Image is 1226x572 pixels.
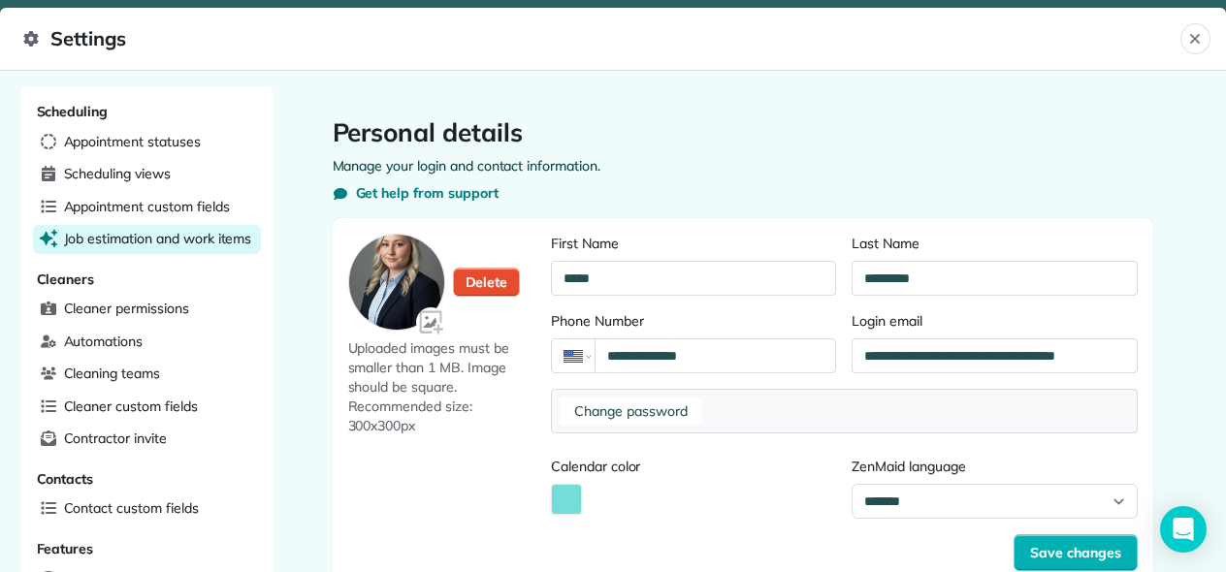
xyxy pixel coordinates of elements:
[37,540,94,557] span: Features
[453,268,521,297] button: Delete
[852,457,1137,476] label: ZenMaid language
[1014,534,1138,571] button: Save changes
[466,272,508,292] span: Delete
[33,295,261,324] a: Cleaner permissions
[356,183,499,203] span: Get help from support
[551,311,836,331] label: Phone Number
[33,193,261,222] a: Appointment custom fields
[64,132,201,151] span: Appointment statuses
[333,156,1153,175] p: Manage your login and contact information.
[37,103,109,120] span: Scheduling
[1180,23,1210,54] button: Close
[33,393,261,422] a: Cleaner custom fields
[551,484,582,515] button: Activate Color Picker
[23,23,1180,54] span: Settings
[852,311,1137,331] label: Login email
[64,364,160,383] span: Cleaning teams
[33,225,261,254] a: Job estimation and work items
[64,164,171,183] span: Scheduling views
[64,197,230,216] span: Appointment custom fields
[64,498,199,518] span: Contact custom fields
[64,229,252,248] span: Job estimation and work items
[349,199,444,365] img: Avatar preview
[1030,543,1121,562] span: Save changes
[37,470,94,488] span: Contacts
[64,397,198,416] span: Cleaner custom fields
[852,234,1137,253] label: Last Name
[333,117,1153,148] h1: Personal details
[551,457,836,476] label: Calendar color
[33,425,261,454] a: Contractor invite
[348,338,544,435] span: Uploaded images must be smaller than 1 MB. Image should be square. Recommended size: 300x300px
[37,270,95,288] span: Cleaners
[64,429,167,448] span: Contractor invite
[551,234,836,253] label: First Name
[1160,506,1207,553] div: Open Intercom Messenger
[33,160,261,189] a: Scheduling views
[33,494,261,524] a: Contact custom fields
[64,332,144,351] span: Automations
[33,360,261,389] a: Cleaning teams
[333,183,499,203] button: Get help from support
[64,299,189,318] span: Cleaner permissions
[33,328,261,357] a: Automations
[560,397,702,425] button: Change password
[416,307,448,339] img: Avatar input
[33,128,261,157] a: Appointment statuses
